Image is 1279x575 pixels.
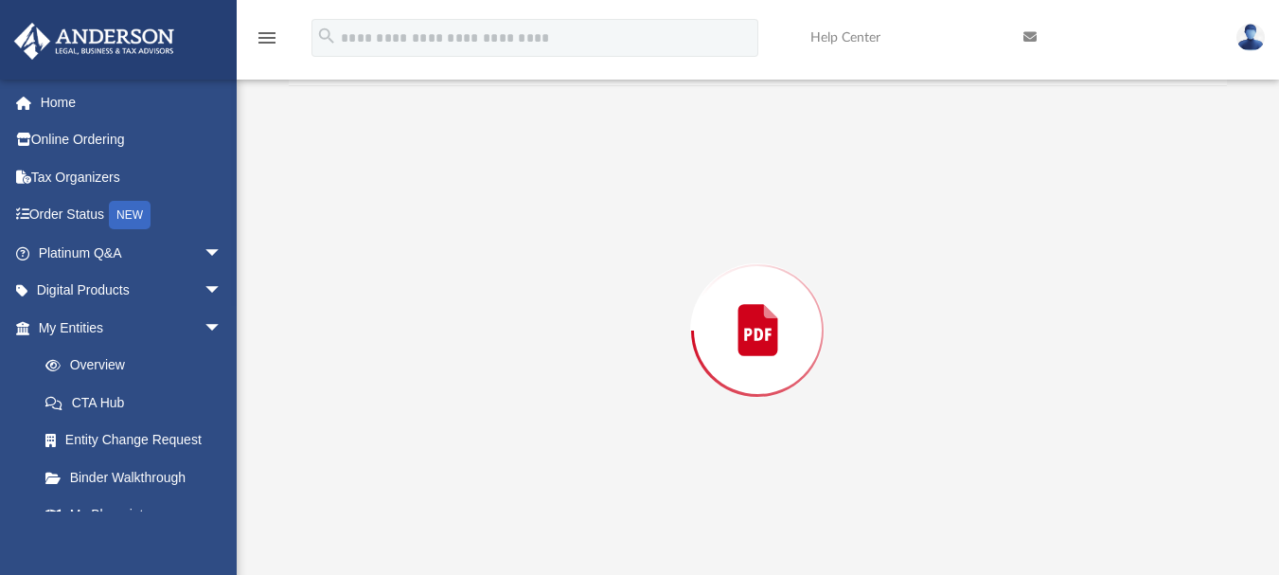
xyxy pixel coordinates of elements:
a: Platinum Q&Aarrow_drop_down [13,234,251,272]
a: Home [13,83,251,121]
a: Online Ordering [13,121,251,159]
i: search [316,26,337,46]
a: Digital Productsarrow_drop_down [13,272,251,310]
div: Preview [289,36,1227,575]
i: menu [256,27,278,49]
span: arrow_drop_down [204,309,241,348]
a: Tax Organizers [13,158,251,196]
img: User Pic [1236,24,1265,51]
span: arrow_drop_down [204,272,241,311]
span: arrow_drop_down [204,234,241,273]
a: Entity Change Request [27,422,251,459]
a: Order StatusNEW [13,196,251,235]
a: My Blueprint [27,496,241,534]
a: Overview [27,347,251,385]
div: NEW [109,201,151,229]
a: My Entitiesarrow_drop_down [13,309,251,347]
a: Binder Walkthrough [27,458,251,496]
img: Anderson Advisors Platinum Portal [9,23,180,60]
a: menu [256,36,278,49]
a: CTA Hub [27,384,251,422]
